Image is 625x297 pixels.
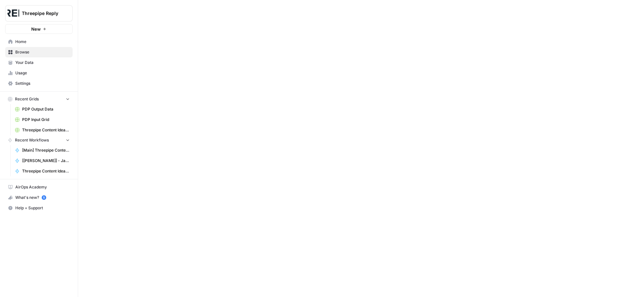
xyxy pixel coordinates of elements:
span: Recent Grids [15,96,39,102]
button: New [5,24,73,34]
a: Settings [5,78,73,89]
span: Usage [15,70,70,76]
span: Threepipe Reply [22,10,61,17]
a: Usage [5,68,73,78]
span: Recent Workflows [15,137,49,143]
span: PDP Input Grid [22,117,70,123]
button: Recent Grids [5,94,73,104]
a: Home [5,37,73,47]
span: New [31,26,41,32]
a: 5 [42,195,46,200]
span: PDP Output Data [22,106,70,112]
span: Home [15,39,70,45]
button: Workspace: Threepipe Reply [5,5,73,22]
span: [Main] Threepipe Content Idea & Brief Generator [22,147,70,153]
a: Browse [5,47,73,57]
span: [[PERSON_NAME]] - Jasnum Articles [22,158,70,164]
span: Settings [15,81,70,86]
img: Threepipe Reply Logo [7,7,19,19]
span: Threepipe Content Ideation [22,168,70,174]
span: Help + Support [15,205,70,211]
a: Threepipe Content Ideation Grid [12,125,73,135]
button: Recent Workflows [5,135,73,145]
a: PDP Input Grid [12,114,73,125]
a: AirOps Academy [5,182,73,192]
span: Your Data [15,60,70,66]
span: Threepipe Content Ideation Grid [22,127,70,133]
span: AirOps Academy [15,184,70,190]
span: Browse [15,49,70,55]
text: 5 [43,196,45,199]
div: What's new? [6,193,72,202]
a: PDP Output Data [12,104,73,114]
button: What's new? 5 [5,192,73,203]
a: Your Data [5,57,73,68]
a: Threepipe Content Ideation [12,166,73,176]
button: Help + Support [5,203,73,213]
a: [Main] Threepipe Content Idea & Brief Generator [12,145,73,156]
a: [[PERSON_NAME]] - Jasnum Articles [12,156,73,166]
